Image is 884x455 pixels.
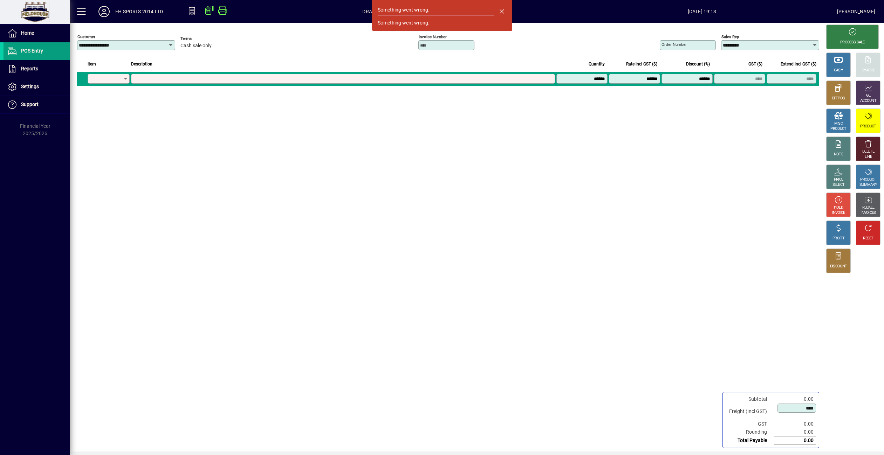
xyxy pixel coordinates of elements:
[832,96,845,101] div: EFTPOS
[726,395,774,403] td: Subtotal
[748,60,762,68] span: GST ($)
[4,24,70,42] a: Home
[88,60,96,68] span: Item
[862,68,875,73] div: CHARGE
[774,395,816,403] td: 0.00
[860,177,876,182] div: PRODUCT
[866,93,871,98] div: GL
[362,6,385,17] span: DRAWER1
[774,420,816,428] td: 0.00
[860,98,876,104] div: ACCOUNT
[662,42,687,47] mat-label: Order number
[859,182,877,188] div: SUMMARY
[865,154,872,160] div: LINE
[834,177,843,182] div: PRICE
[834,205,843,210] div: HOLD
[840,40,865,45] div: PROCESS SALE
[837,6,875,17] div: [PERSON_NAME]
[834,68,843,73] div: CASH
[21,101,39,107] span: Support
[626,60,657,68] span: Rate incl GST ($)
[567,6,837,17] span: [DATE] 19:13
[832,210,845,216] div: INVOICE
[726,403,774,420] td: Freight (Incl GST)
[830,126,846,132] div: PRODUCT
[726,428,774,436] td: Rounding
[21,66,38,71] span: Reports
[378,19,430,27] div: Something went wrong.
[860,124,876,129] div: PRODUCT
[21,48,43,54] span: POS Entry
[93,5,115,18] button: Profile
[721,34,739,39] mat-label: Sales rep
[861,210,876,216] div: INVOICES
[726,436,774,445] td: Total Payable
[862,149,874,154] div: DELETE
[21,30,34,36] span: Home
[4,60,70,78] a: Reports
[862,205,875,210] div: RECALL
[589,60,605,68] span: Quantity
[834,152,843,157] div: NOTE
[834,121,843,126] div: MISC
[832,236,844,241] div: PROFIT
[726,420,774,428] td: GST
[419,34,447,39] mat-label: Invoice number
[774,436,816,445] td: 0.00
[832,182,845,188] div: SELECT
[774,428,816,436] td: 0.00
[4,78,70,96] a: Settings
[180,43,212,49] span: Cash sale only
[830,264,847,269] div: DISCOUNT
[781,60,816,68] span: Extend incl GST ($)
[21,84,39,89] span: Settings
[863,236,873,241] div: RESET
[4,96,70,113] a: Support
[686,60,710,68] span: Discount (%)
[131,60,152,68] span: Description
[77,34,95,39] mat-label: Customer
[180,36,222,41] span: Terms
[115,6,163,17] div: FH SPORTS 2014 LTD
